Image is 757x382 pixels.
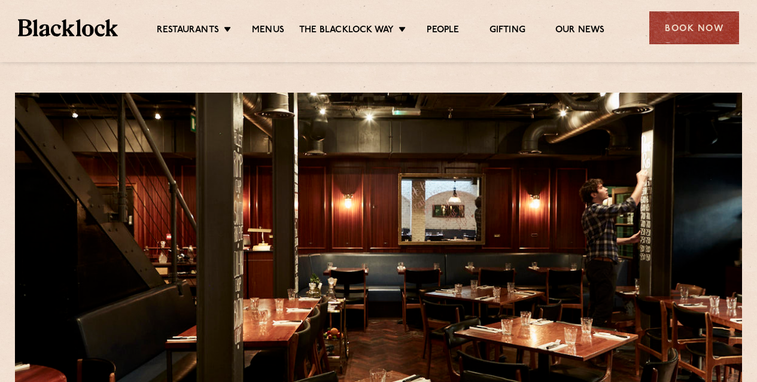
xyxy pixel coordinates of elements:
[555,25,605,38] a: Our News
[18,19,118,36] img: BL_Textured_Logo-footer-cropped.svg
[649,11,739,44] div: Book Now
[299,25,394,38] a: The Blacklock Way
[427,25,459,38] a: People
[252,25,284,38] a: Menus
[157,25,219,38] a: Restaurants
[490,25,525,38] a: Gifting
